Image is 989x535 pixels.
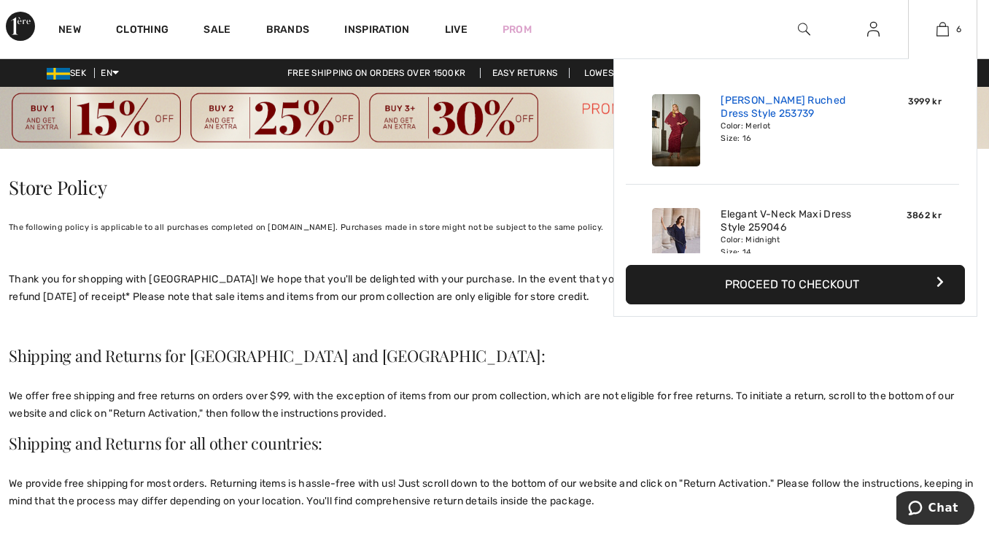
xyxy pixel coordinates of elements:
[652,208,700,280] img: Elegant V-Neck Maxi Dress Style 259046
[9,390,954,420] span: We offer free shipping and free returns on orders over $99, with the exception of items from our ...
[721,94,864,120] a: [PERSON_NAME] Ruched Dress Style 253739
[116,23,168,39] a: Clothing
[798,20,810,38] img: search the website
[101,68,119,78] span: EN
[344,23,409,39] span: Inspiration
[445,22,468,37] a: Live
[9,432,322,454] span: Shipping and Returns for all other countries:
[9,345,546,366] span: Shipping and Returns for [GEOGRAPHIC_DATA] and [GEOGRAPHIC_DATA]:
[896,491,974,528] iframe: Opens a widget where you can chat to one of our agents
[652,94,700,166] img: Maxi Sheath Ruched Dress Style 253739
[721,208,864,234] a: Elegant V-Neck Maxi Dress Style 259046
[9,477,973,507] span: We provide free shipping for most orders. Returning items is hassle-free with us! Just scroll dow...
[58,23,81,39] a: New
[907,210,942,220] span: 3862 kr
[503,22,532,37] a: Prom
[721,234,864,258] div: Color: Midnight Size: 14
[203,23,230,39] a: Sale
[6,12,35,41] img: 1ère Avenue
[9,273,951,303] span: Thank you for shopping with [GEOGRAPHIC_DATA]! We hope that you'll be delighted with your purchas...
[956,23,961,36] span: 6
[856,20,891,39] a: Sign In
[867,20,880,38] img: My Info
[721,120,864,144] div: Color: Merlot Size: 16
[908,96,942,107] span: 3999 kr
[47,68,92,78] span: SEK
[266,23,310,39] a: Brands
[9,149,980,212] h1: Store Policy
[936,20,949,38] img: My Bag
[9,223,603,232] span: The following policy is applicable to all purchases completed on [DOMAIN_NAME]. Purchases made in...
[480,68,570,78] a: Easy Returns
[47,68,70,80] img: Swedish Frona
[276,68,478,78] a: Free shipping on orders over 1500kr
[909,20,977,38] a: 6
[626,265,965,304] button: Proceed to Checkout
[573,68,714,78] a: Lowest Price Guarantee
